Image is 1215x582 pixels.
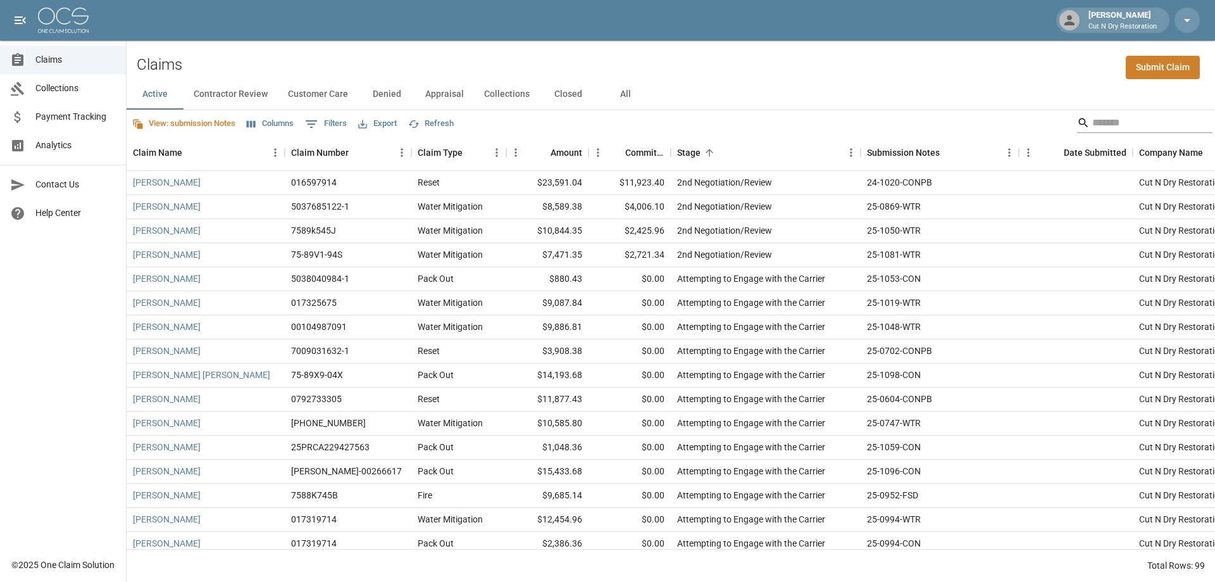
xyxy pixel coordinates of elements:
div: 017325675 [291,296,337,309]
div: 2nd Negotiation/Review [677,224,772,237]
div: 25-0604-CONPB [867,393,932,405]
a: [PERSON_NAME] [133,320,201,333]
button: Closed [540,79,597,110]
div: Date Submitted [1064,135,1126,170]
button: Show filters [302,114,350,134]
div: Water Mitigation [418,224,483,237]
div: Claim Name [127,135,285,170]
div: 7589k545J [291,224,336,237]
div: Submission Notes [861,135,1019,170]
div: © 2025 One Claim Solution [11,559,115,571]
a: Submit Claim [1126,56,1200,79]
span: Help Center [35,206,116,220]
div: Stage [671,135,861,170]
div: Reset [418,345,440,357]
div: 25-1081-WTR [867,248,921,261]
div: 25-1059-CON [867,441,921,453]
div: Water Mitigation [418,248,483,261]
div: 25-1050-WTR [867,224,921,237]
div: $11,923.40 [589,171,671,195]
div: 0792733305 [291,393,342,405]
button: Sort [533,144,551,161]
div: $0.00 [589,412,671,436]
div: Fire [418,489,432,502]
div: $1,048.36 [506,436,589,460]
button: Appraisal [415,79,474,110]
button: Sort [607,144,625,161]
div: [PERSON_NAME] [1083,9,1162,32]
div: Date Submitted [1019,135,1133,170]
div: $2,425.96 [589,219,671,243]
div: Attempting to Engage with the Carrier [677,537,825,550]
button: Contractor Review [184,79,278,110]
div: $0.00 [589,508,671,532]
div: $4,006.10 [589,195,671,219]
div: $2,386.36 [506,532,589,556]
a: [PERSON_NAME] [133,224,201,237]
div: Stage [677,135,701,170]
a: [PERSON_NAME] [133,513,201,526]
h2: Claims [137,56,182,74]
button: Select columns [244,114,297,134]
div: Attempting to Engage with the Carrier [677,393,825,405]
a: [PERSON_NAME] [133,272,201,285]
img: ocs-logo-white-transparent.png [38,8,89,33]
div: Amount [551,135,582,170]
div: $23,591.04 [506,171,589,195]
div: 25-0994-CON [867,537,921,550]
button: Collections [474,79,540,110]
div: Claim Type [418,135,463,170]
a: [PERSON_NAME] [PERSON_NAME] [133,369,270,381]
button: Sort [1046,144,1064,161]
button: Active [127,79,184,110]
span: Contact Us [35,178,116,191]
div: $10,585.80 [506,412,589,436]
div: Pack Out [418,441,454,453]
div: $0.00 [589,267,671,291]
div: Total Rows: 99 [1147,559,1205,572]
button: Denied [358,79,415,110]
button: View: submission Notes [129,114,239,134]
div: $7,471.35 [506,243,589,267]
a: [PERSON_NAME] [133,176,201,189]
div: Attempting to Engage with the Carrier [677,441,825,453]
div: Attempting to Engage with the Carrier [677,296,825,309]
div: Water Mitigation [418,296,483,309]
div: 25-1053-CON [867,272,921,285]
div: $0.00 [589,388,671,412]
button: Sort [940,144,957,161]
div: 25-1048-WTR [867,320,921,333]
div: 24-1020-CONPB [867,176,932,189]
p: Cut N Dry Restoration [1088,22,1157,32]
div: Claim Type [411,135,506,170]
div: $12,454.96 [506,508,589,532]
div: $0.00 [589,364,671,388]
div: Pack Out [418,465,454,478]
a: [PERSON_NAME] [133,441,201,453]
div: $0.00 [589,291,671,315]
div: 017319714 [291,537,337,550]
a: [PERSON_NAME] [133,393,201,405]
button: Sort [463,144,480,161]
div: Committed Amount [625,135,664,170]
div: $880.43 [506,267,589,291]
div: Pack Out [418,272,454,285]
div: $0.00 [589,315,671,339]
div: Attempting to Engage with the Carrier [677,489,825,502]
div: 25-1019-WTR [867,296,921,309]
div: CAHO-00266617 [291,465,402,478]
button: Customer Care [278,79,358,110]
button: Sort [349,144,366,161]
div: $10,844.35 [506,219,589,243]
div: 25-0747-WTR [867,417,921,429]
button: Refresh [405,114,457,134]
div: 2nd Negotiation/Review [677,176,772,189]
div: $0.00 [589,339,671,364]
div: 75-89V1-94S [291,248,342,261]
a: [PERSON_NAME] [133,296,201,309]
a: [PERSON_NAME] [133,200,201,213]
span: Claims [35,53,116,66]
div: Claim Name [133,135,182,170]
div: 7009031632-1 [291,345,349,357]
div: Attempting to Engage with the Carrier [677,345,825,357]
